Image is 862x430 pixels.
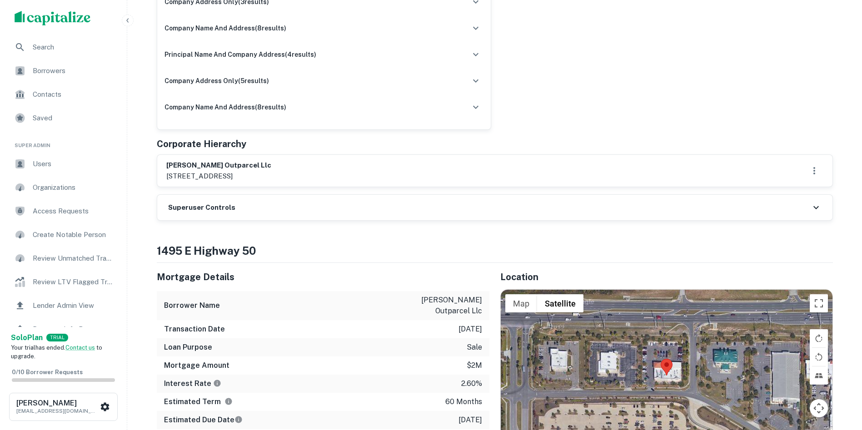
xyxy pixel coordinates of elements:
li: Super Admin [7,131,120,153]
span: Organizations [33,182,114,193]
h6: company address only ( 5 results) [164,76,269,86]
h6: Estimated Due Date [164,415,243,425]
h6: [PERSON_NAME] outparcel llc [166,160,271,171]
p: 60 months [445,396,482,407]
iframe: Chat Widget [817,357,862,401]
a: Borrower Info Requests [7,318,120,340]
span: Lender Admin View [33,300,114,311]
h6: Estimated Term [164,396,233,407]
h5: Mortgage Details [157,270,489,284]
button: Show satellite imagery [537,294,583,312]
img: capitalize-logo.png [15,11,91,25]
h6: Transaction Date [164,324,225,335]
p: sale [467,342,482,353]
p: $2m [467,360,482,371]
a: Review Unmatched Transactions [7,247,120,269]
span: Search [33,42,114,53]
h6: [PERSON_NAME] [16,400,98,407]
button: Show street map [505,294,537,312]
span: 0 / 10 Borrower Requests [12,369,83,376]
span: Borrowers [33,65,114,76]
svg: The interest rates displayed on the website are for informational purposes only and may be report... [213,379,221,387]
a: SoloPlan [11,332,43,343]
button: Tilt map [810,366,828,385]
span: Review LTV Flagged Transactions [33,277,114,287]
a: Access Requests [7,200,120,222]
p: [DATE] [458,324,482,335]
h6: Borrower Name [164,300,220,311]
a: Search [7,36,120,58]
span: Create Notable Person [33,229,114,240]
button: Toggle fullscreen view [810,294,828,312]
a: Lender Admin View [7,295,120,316]
span: Borrower Info Requests [33,324,114,335]
a: Organizations [7,177,120,198]
h6: Interest Rate [164,378,221,389]
h6: principal name and company address ( 4 results) [164,49,316,59]
h6: Mortgage Amount [164,360,229,371]
button: [PERSON_NAME][EMAIL_ADDRESS][DOMAIN_NAME] [9,393,118,421]
h5: Location [500,270,833,284]
h5: Corporate Hierarchy [157,137,246,151]
span: Saved [33,113,114,124]
a: Create Notable Person [7,224,120,246]
a: Review LTV Flagged Transactions [7,271,120,293]
button: Map camera controls [810,399,828,417]
span: Contacts [33,89,114,100]
svg: Estimate is based on a standard schedule for this type of loan. [234,415,243,424]
span: Your trial has ended. to upgrade. [11,344,102,360]
button: Rotate map clockwise [810,329,828,347]
span: Access Requests [33,206,114,217]
p: [EMAIL_ADDRESS][DOMAIN_NAME] [16,407,98,415]
h6: Superuser Controls [168,203,235,213]
a: Users [7,153,120,175]
h6: company name and address ( 8 results) [164,102,286,112]
a: Borrowers [7,60,120,82]
strong: Solo Plan [11,333,43,342]
h4: 1495 e highway 50 [157,242,833,259]
span: Review Unmatched Transactions [33,253,114,264]
h6: company name and address ( 8 results) [164,23,286,33]
div: TRIAL [46,334,68,341]
button: Rotate map counterclockwise [810,348,828,366]
a: Contact us [65,344,95,351]
a: Saved [7,107,120,129]
p: 2.60% [461,378,482,389]
h6: Loan Purpose [164,342,212,353]
a: Contacts [7,84,120,105]
svg: Term is based on a standard schedule for this type of loan. [224,397,233,405]
p: [DATE] [458,415,482,425]
p: [PERSON_NAME] outparcel llc [400,295,482,316]
span: Users [33,158,114,169]
p: [STREET_ADDRESS] [166,171,271,182]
